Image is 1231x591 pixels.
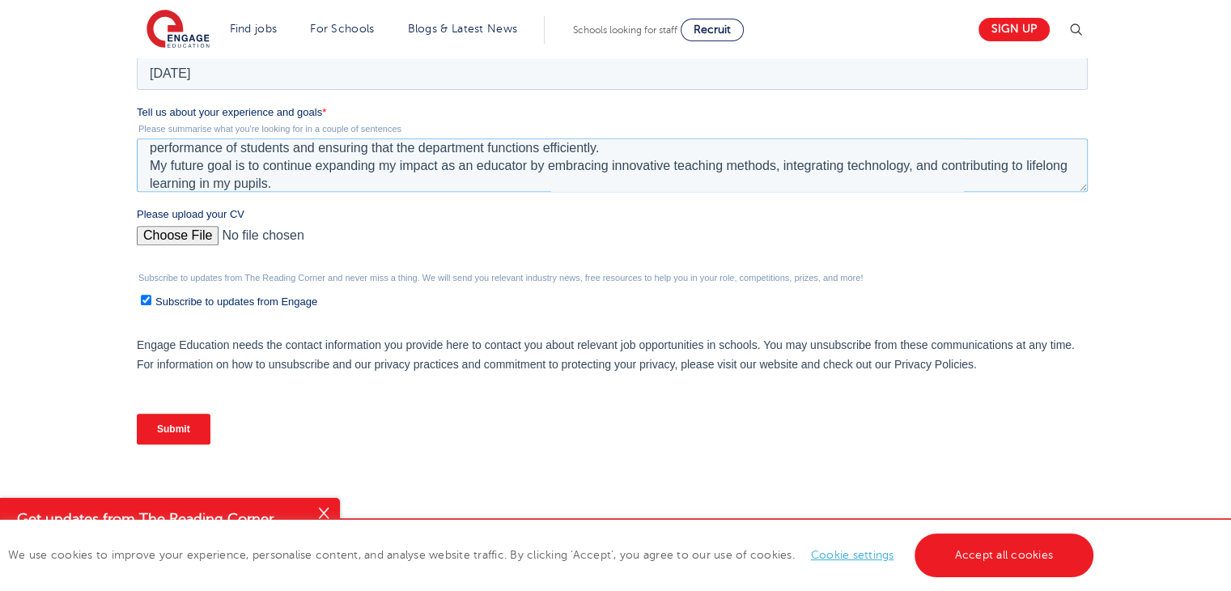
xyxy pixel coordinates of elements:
a: Sign up [978,18,1050,41]
span: Schools looking for staff [573,24,677,36]
a: Recruit [681,19,744,41]
a: Accept all cookies [915,534,1094,577]
span: Subscribe to updates from Engage [19,557,180,569]
input: Subscribe to updates from Engage [4,556,15,567]
a: For Schools [310,23,374,35]
span: Recruit [694,23,731,36]
img: Engage Education [146,10,210,50]
button: Close [308,498,340,530]
a: Blogs & Latest News [408,23,518,35]
input: *Last name [479,3,952,36]
span: We use cookies to improve your experience, personalise content, and analyse website traffic. By c... [8,549,1097,561]
h4: Get updates from The Reading Corner [17,509,306,529]
a: Cookie settings [811,549,894,561]
a: Find jobs [230,23,278,35]
input: *Contact Number [479,53,952,86]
